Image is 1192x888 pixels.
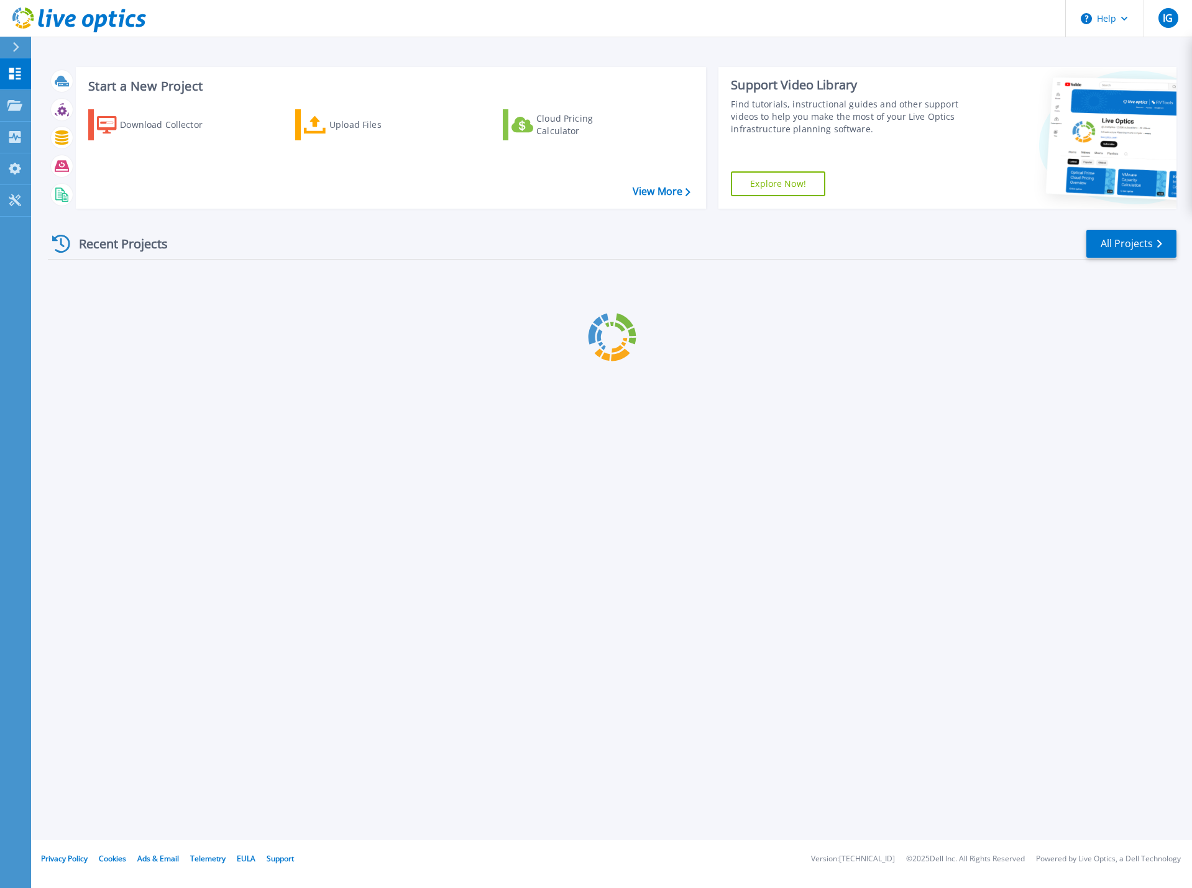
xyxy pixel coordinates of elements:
a: EULA [237,853,255,864]
a: Support [267,853,294,864]
div: Cloud Pricing Calculator [536,112,636,137]
a: Cookies [99,853,126,864]
li: Version: [TECHNICAL_ID] [811,855,895,863]
li: © 2025 Dell Inc. All Rights Reserved [906,855,1025,863]
div: Upload Files [329,112,429,137]
div: Recent Projects [48,229,185,259]
a: Download Collector [88,109,227,140]
a: Ads & Email [137,853,179,864]
a: Cloud Pricing Calculator [503,109,641,140]
a: Upload Files [295,109,434,140]
div: Find tutorials, instructional guides and other support videos to help you make the most of your L... [731,98,965,135]
a: Explore Now! [731,171,825,196]
a: Telemetry [190,853,226,864]
h3: Start a New Project [88,79,690,93]
div: Download Collector [120,112,219,137]
a: Privacy Policy [41,853,88,864]
span: IG [1163,13,1173,23]
li: Powered by Live Optics, a Dell Technology [1036,855,1181,863]
div: Support Video Library [731,77,965,93]
a: View More [633,186,690,197]
a: All Projects [1086,230,1176,258]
